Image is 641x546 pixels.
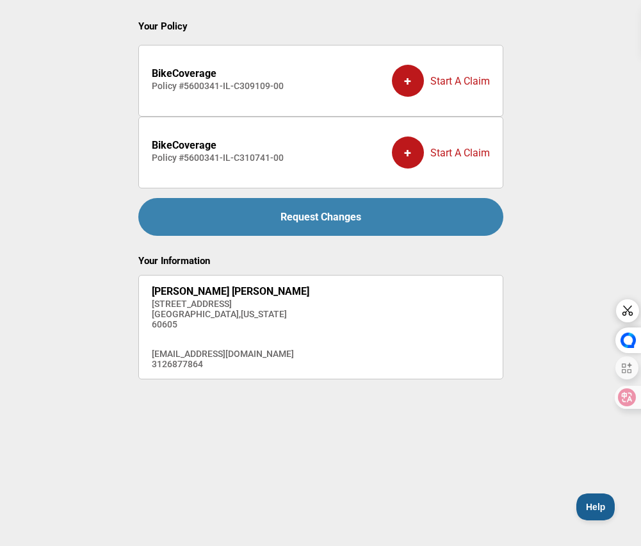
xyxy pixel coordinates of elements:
[152,81,284,91] h4: Policy # 5600341-IL-C309109-00
[152,359,309,369] h4: 3126877864
[138,198,503,236] a: Request Changes
[138,21,503,32] h2: Your Policy
[152,139,216,151] strong: BikeCoverage
[392,136,424,169] div: +
[392,55,490,106] div: Start A Claim
[576,493,615,520] iframe: Toggle Customer Support
[392,127,490,178] div: Start A Claim
[392,55,490,106] a: +Start A Claim
[152,299,309,309] h4: [STREET_ADDRESS]
[152,153,284,163] h4: Policy # 5600341-IL-C310741-00
[392,127,490,178] a: +Start A Claim
[152,319,309,329] h4: 60605
[152,285,309,297] strong: [PERSON_NAME] [PERSON_NAME]
[392,65,424,97] div: +
[138,255,503,267] h2: Your Information
[152,67,216,79] strong: BikeCoverage
[152,309,309,319] h4: [GEOGRAPHIC_DATA] , [US_STATE]
[152,349,309,359] h4: [EMAIL_ADDRESS][DOMAIN_NAME]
